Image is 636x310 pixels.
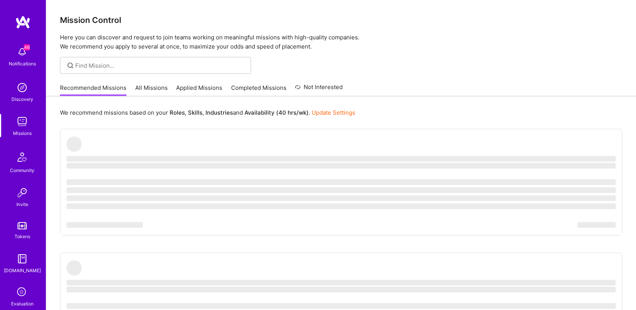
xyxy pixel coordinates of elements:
[4,266,41,274] div: [DOMAIN_NAME]
[9,60,36,68] div: Notifications
[244,109,309,116] b: Availability (40 hrs/wk)
[60,84,126,96] a: Recommended Missions
[15,185,30,200] img: Invite
[10,166,34,174] div: Community
[295,83,343,96] a: Not Interested
[11,95,33,103] div: Discovery
[60,33,622,51] p: Here you can discover and request to join teams working on meaningful missions with high-quality ...
[170,109,185,116] b: Roles
[60,15,622,25] h3: Mission Control
[15,232,30,240] div: Tokens
[15,114,30,129] img: teamwork
[176,84,222,96] a: Applied Missions
[13,148,31,166] img: Community
[66,61,75,70] i: icon SearchGrey
[75,62,245,70] input: Find Mission...
[15,285,29,300] i: icon SelectionTeam
[135,84,168,96] a: All Missions
[15,15,31,29] img: logo
[231,84,286,96] a: Completed Missions
[15,80,30,95] img: discovery
[60,109,355,117] p: We recommend missions based on your , , and .
[15,44,30,60] img: bell
[16,200,28,208] div: Invite
[15,251,30,266] img: guide book
[206,109,233,116] b: Industries
[188,109,202,116] b: Skills
[11,300,34,308] div: Evaluation
[312,109,355,116] a: Update Settings
[13,129,32,137] div: Missions
[18,222,27,229] img: tokens
[24,44,30,50] span: 46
